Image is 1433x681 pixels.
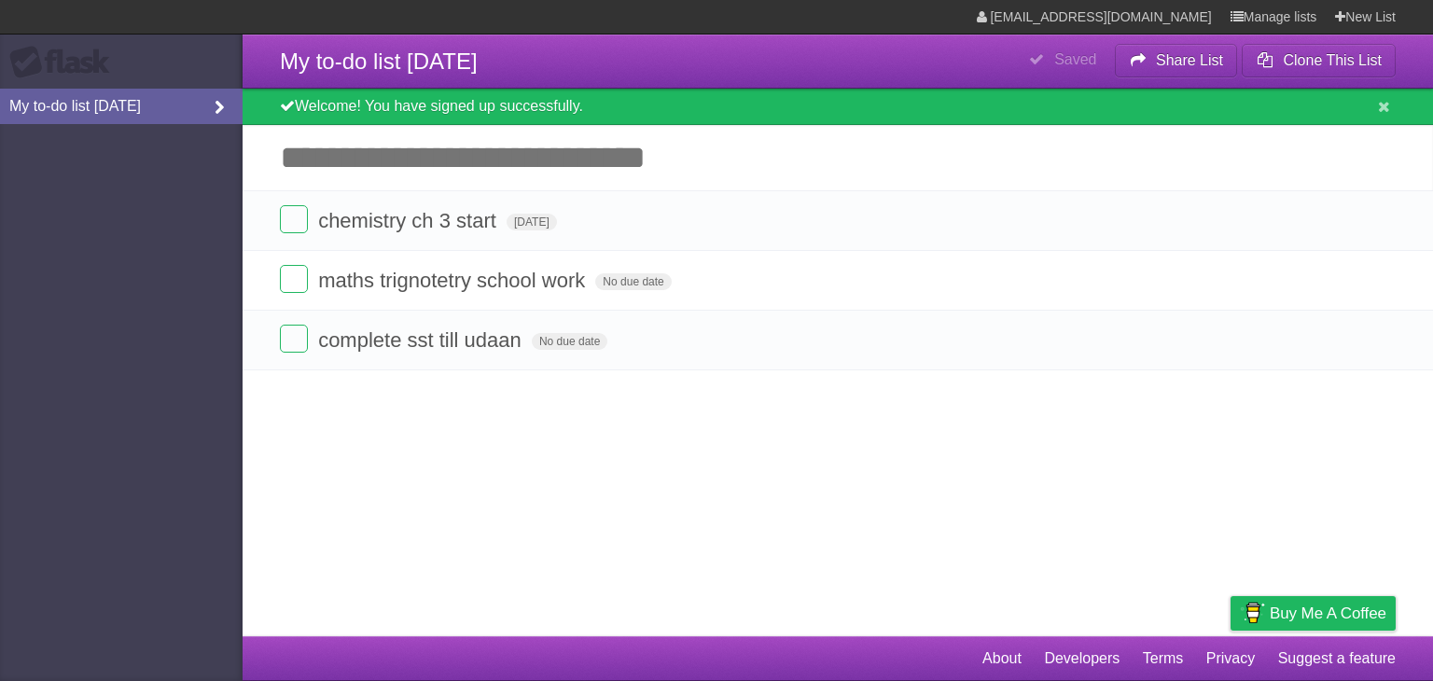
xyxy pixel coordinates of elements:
span: [DATE] [507,214,557,230]
div: Welcome! You have signed up successfully. [243,89,1433,125]
button: Share List [1115,44,1238,77]
span: My to-do list [DATE] [280,49,478,74]
span: No due date [532,333,607,350]
a: Terms [1143,641,1184,676]
a: Suggest a feature [1278,641,1396,676]
label: Done [280,265,308,293]
div: Flask [9,46,121,79]
span: maths trignotetry school work [318,269,590,292]
button: Clone This List [1242,44,1396,77]
a: About [982,641,1022,676]
img: Buy me a coffee [1240,597,1265,629]
span: No due date [595,273,671,290]
b: Share List [1156,52,1223,68]
b: Saved [1054,51,1096,67]
span: chemistry ch 3 start [318,209,501,232]
a: Buy me a coffee [1231,596,1396,631]
label: Done [280,325,308,353]
span: complete sst till udaan [318,328,526,352]
a: Privacy [1206,641,1255,676]
label: Done [280,205,308,233]
a: Developers [1044,641,1120,676]
span: Buy me a coffee [1270,597,1386,630]
b: Clone This List [1283,52,1382,68]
